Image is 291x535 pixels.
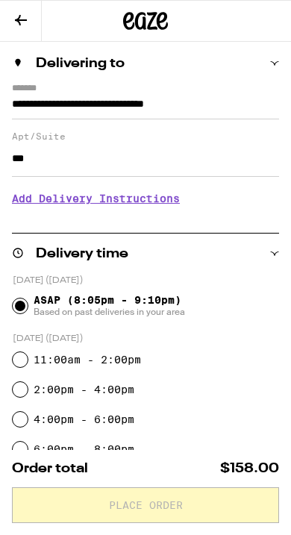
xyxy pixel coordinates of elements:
label: 4:00pm - 6:00pm [34,413,134,425]
h2: Delivery time [36,247,128,260]
span: Hi. Need any help? [10,11,123,25]
label: 6:00pm - 8:00pm [34,443,134,455]
h2: Delivering to [36,57,125,70]
label: Apt/Suite [12,131,279,141]
button: Place Order [12,487,279,523]
label: 11:00am - 2:00pm [34,354,141,366]
p: [DATE] ([DATE]) [13,275,279,287]
p: [DATE] ([DATE]) [13,333,279,345]
label: 2:00pm - 4:00pm [34,384,134,395]
span: $158.00 [220,462,279,475]
span: ASAP (8:05pm - 9:10pm) [34,294,185,318]
span: Based on past deliveries in your area [34,306,185,318]
span: Order total [12,462,88,475]
h3: Add Delivery Instructions [12,181,279,216]
span: Place Order [109,500,183,510]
